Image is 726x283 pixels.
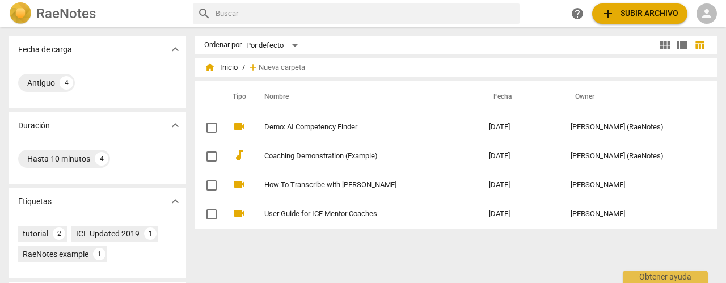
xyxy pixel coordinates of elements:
[657,37,674,54] button: Cuadrícula
[197,7,211,20] span: search
[247,62,259,73] span: add
[259,64,305,72] span: Nueva carpeta
[18,44,72,56] p: Fecha de carga
[167,117,184,134] button: Mostrar más
[223,81,251,113] th: Tipo
[167,193,184,210] button: Mostrar más
[676,39,689,52] span: view_list
[95,152,108,166] div: 4
[9,2,184,25] a: LogoRaeNotes
[216,5,515,23] input: Buscar
[691,37,708,54] button: Tabla
[204,62,216,73] span: home
[264,152,448,160] a: Coaching Demonstration (Example)
[18,196,52,208] p: Etiquetas
[168,119,182,132] span: expand_more
[242,64,245,72] span: /
[571,210,696,218] div: [PERSON_NAME]
[592,3,687,24] button: Subir
[36,6,96,22] h2: RaeNotes
[674,37,691,54] button: Lista
[571,181,696,189] div: [PERSON_NAME]
[659,39,672,52] span: view_module
[264,181,448,189] a: How To Transcribe with [PERSON_NAME]
[233,206,246,220] span: videocam
[167,41,184,58] button: Mostrar más
[264,123,448,132] a: Demo: AI Competency Finder
[18,120,50,132] p: Duración
[168,195,182,208] span: expand_more
[562,81,705,113] th: Owner
[60,76,73,90] div: 4
[76,228,140,239] div: ICF Updated 2019
[567,3,588,24] a: Obtener ayuda
[623,271,708,283] div: Obtener ayuda
[93,248,105,260] div: 1
[480,200,562,229] td: [DATE]
[53,227,65,240] div: 2
[480,113,562,142] td: [DATE]
[204,41,242,49] div: Ordenar por
[601,7,615,20] span: add
[233,178,246,191] span: videocam
[246,36,302,54] div: Por defecto
[571,152,696,160] div: [PERSON_NAME] (RaeNotes)
[23,248,88,260] div: RaeNotes example
[233,149,246,162] span: audiotrack
[144,227,157,240] div: 1
[233,120,246,133] span: videocam
[700,7,714,20] span: person
[251,81,480,113] th: Nombre
[264,210,448,218] a: User Guide for ICF Mentor Coaches
[23,228,48,239] div: tutorial
[27,77,55,88] div: Antiguo
[694,40,705,50] span: table_chart
[571,7,584,20] span: help
[168,43,182,56] span: expand_more
[204,62,238,73] span: Inicio
[9,2,32,25] img: Logo
[571,123,696,132] div: [PERSON_NAME] (RaeNotes)
[601,7,678,20] span: Subir archivo
[480,81,562,113] th: Fecha
[480,171,562,200] td: [DATE]
[480,142,562,171] td: [DATE]
[27,153,90,164] div: Hasta 10 minutos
